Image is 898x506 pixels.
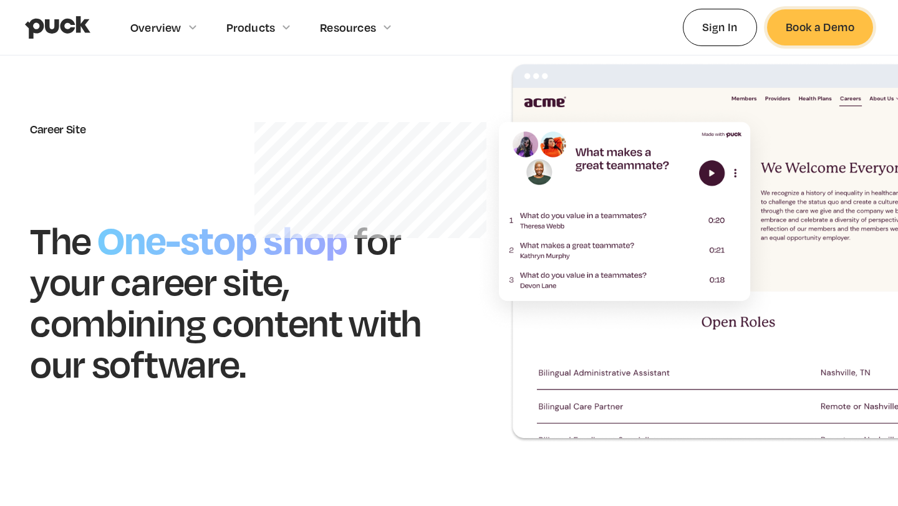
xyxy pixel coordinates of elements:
[30,122,424,136] div: Career Site
[767,9,873,45] a: Book a Demo
[91,211,354,265] h1: One-stop shop
[226,21,276,34] div: Products
[30,216,91,263] h1: The
[30,216,422,386] h1: for your career site, combining content with our software.
[320,21,376,34] div: Resources
[683,9,757,45] a: Sign In
[130,21,181,34] div: Overview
